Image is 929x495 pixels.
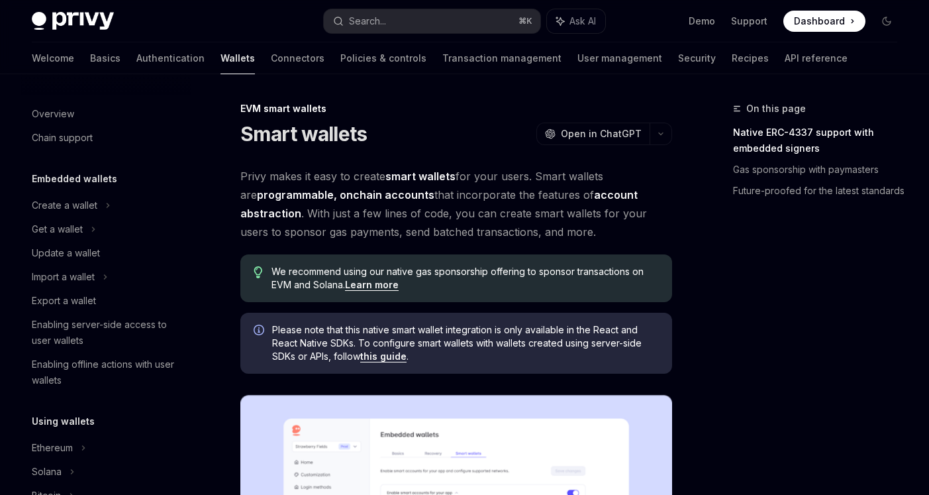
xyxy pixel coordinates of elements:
[536,123,650,145] button: Open in ChatGPT
[21,126,191,150] a: Chain support
[32,357,183,388] div: Enabling offline actions with user wallets
[240,167,672,241] span: Privy makes it easy to create for your users. Smart wallets are that incorporate the features of ...
[876,11,897,32] button: Toggle dark mode
[733,159,908,180] a: Gas sponsorship with paymasters
[561,127,642,140] span: Open in ChatGPT
[32,440,73,456] div: Ethereum
[271,42,324,74] a: Connectors
[32,413,95,429] h5: Using wallets
[678,42,716,74] a: Security
[220,42,255,74] a: Wallets
[345,279,399,291] a: Learn more
[240,122,367,146] h1: Smart wallets
[783,11,865,32] a: Dashboard
[21,313,191,353] a: Enabling server-side access to user wallets
[689,15,715,28] a: Demo
[733,122,908,159] a: Native ERC-4337 support with embedded signers
[547,9,605,33] button: Ask AI
[271,265,659,292] span: We recommend using our native gas sponsorship offering to sponsor transactions on EVM and Solana.
[21,102,191,126] a: Overview
[442,42,562,74] a: Transaction management
[272,323,659,363] span: Please note that this native smart wallet integration is only available in the React and React Na...
[254,266,263,278] svg: Tip
[32,171,117,187] h5: Embedded wallets
[32,464,62,480] div: Solana
[32,245,100,261] div: Update a wallet
[254,325,267,338] svg: Info
[518,16,532,27] span: ⌘ K
[731,15,767,28] a: Support
[32,269,95,285] div: Import a wallet
[32,197,97,213] div: Create a wallet
[349,13,386,29] div: Search...
[360,351,407,362] a: this guide
[32,293,96,309] div: Export a wallet
[340,42,426,74] a: Policies & controls
[32,317,183,349] div: Enabling server-side access to user wallets
[385,170,456,183] strong: smart wallets
[324,9,540,33] button: Search...⌘K
[240,102,672,115] div: EVM smart wallets
[21,289,191,313] a: Export a wallet
[21,353,191,392] a: Enabling offline actions with user wallets
[733,180,908,201] a: Future-proofed for the latest standards
[32,106,74,122] div: Overview
[32,130,93,146] div: Chain support
[732,42,769,74] a: Recipes
[32,221,83,237] div: Get a wallet
[136,42,205,74] a: Authentication
[21,241,191,265] a: Update a wallet
[794,15,845,28] span: Dashboard
[785,42,848,74] a: API reference
[746,101,806,117] span: On this page
[32,12,114,30] img: dark logo
[577,42,662,74] a: User management
[90,42,121,74] a: Basics
[32,42,74,74] a: Welcome
[569,15,596,28] span: Ask AI
[257,188,434,201] strong: programmable, onchain accounts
